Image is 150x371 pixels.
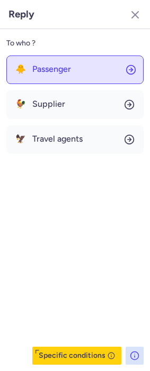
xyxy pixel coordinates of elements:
[6,55,144,84] button: 🐥Passenger
[6,35,36,51] span: To who ?
[32,134,83,144] span: Travel agents
[15,99,26,109] span: 🐓
[6,90,144,119] button: 🐓Supplier
[15,134,26,144] span: 🦅
[32,99,65,109] span: Supplier
[32,64,71,74] span: Passenger
[6,125,144,154] button: 🦅Travel agents
[8,8,34,20] h3: Reply
[32,347,121,365] button: Specific conditions
[15,64,26,74] span: 🐥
